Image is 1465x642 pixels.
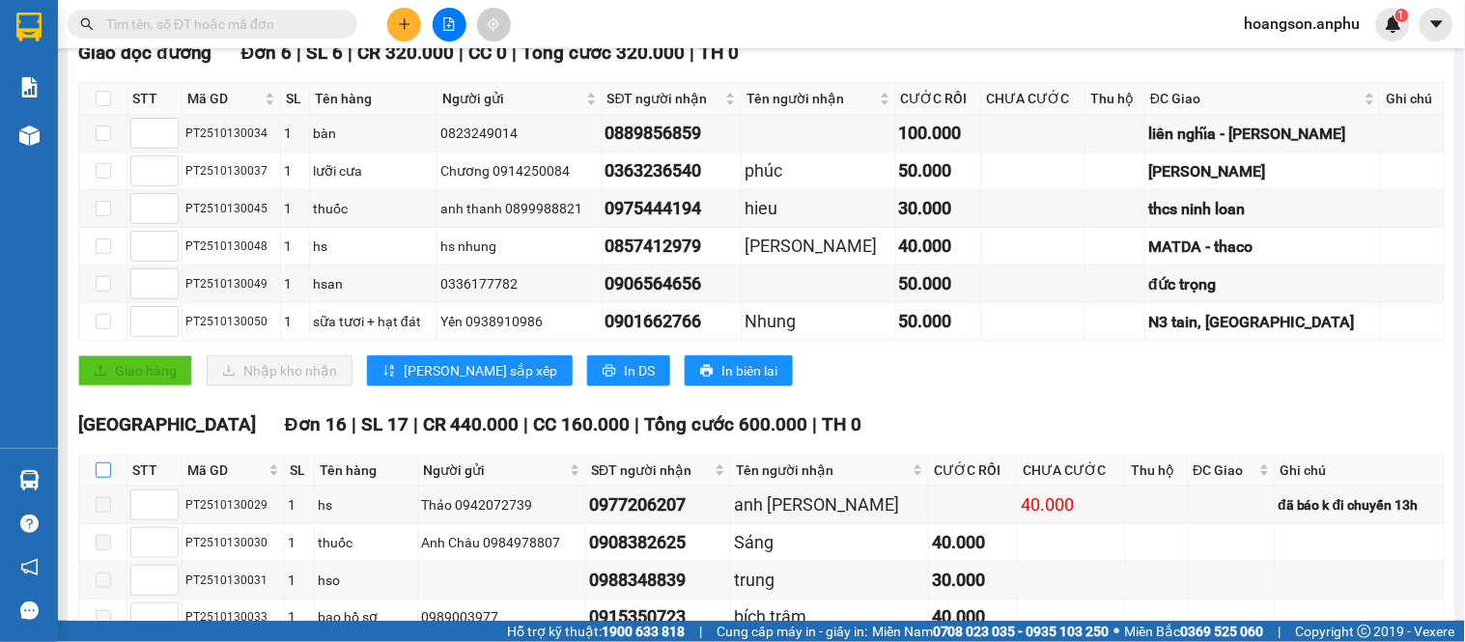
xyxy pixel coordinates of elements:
div: PT2510130033 [185,609,281,628]
span: Miền Nam [872,621,1110,642]
td: PT2510130045 [183,190,281,228]
th: STT [127,83,183,115]
div: Yến 0938910986 [440,311,599,332]
span: hoangson.anphu [1229,12,1376,36]
td: 0363236540 [603,153,742,190]
span: CR 320.000 [357,42,454,64]
div: 1 [284,160,306,181]
div: PT2510130050 [185,313,277,331]
div: đã báo k đi chuyến 13h [1279,494,1441,516]
span: Mã GD [187,460,265,481]
button: sort-ascending[PERSON_NAME] sắp xếp [367,355,573,386]
span: | [524,413,529,435]
div: 0823249014 [440,123,599,144]
span: ⚪️ [1114,628,1120,635]
div: sữa tươi + hạt đát [313,311,434,332]
span: [PERSON_NAME] sắp xếp [404,360,557,381]
div: 0363236540 [606,157,738,184]
div: Chương 0914250084 [440,160,599,181]
td: PT2510130029 [183,487,285,524]
span: | [296,42,301,64]
div: hs [313,236,434,257]
th: CHƯA CƯỚC [982,83,1086,115]
td: hieu [742,190,896,228]
div: anh [PERSON_NAME] [734,491,925,518]
span: ĐC Giao [1194,460,1255,481]
div: 0906564656 [606,270,738,297]
span: copyright [1358,625,1371,638]
div: PT2510130037 [185,162,277,181]
td: 0906564656 [603,265,742,303]
td: 0857412979 [603,228,742,265]
span: Người gửi [423,460,566,481]
div: 30.000 [932,567,1014,594]
span: | [1279,621,1282,642]
button: printerIn DS [587,355,670,386]
span: SL 6 [306,42,343,64]
div: 40.000 [932,604,1014,631]
span: file-add [442,17,456,31]
div: 40.000 [932,529,1014,556]
div: Sáng [734,529,925,556]
span: Tổng cước 600.000 [645,413,808,435]
td: 0889856859 [603,115,742,153]
span: Đơn 6 [241,42,293,64]
div: phúc [745,157,892,184]
button: aim [477,8,511,42]
img: logo-vxr [16,13,42,42]
div: thcs ninh loan [1148,197,1377,221]
td: 0975444194 [603,190,742,228]
div: hsan [313,273,434,294]
div: N3 tain, [GEOGRAPHIC_DATA] [1148,310,1377,334]
div: 50.000 [899,270,978,297]
span: Tổng cước 320.000 [521,42,685,64]
div: hs nhung [440,236,599,257]
td: PT2510130031 [183,562,285,600]
span: CR 440.000 [423,413,520,435]
img: warehouse-icon [19,470,40,490]
div: 100.000 [899,120,978,147]
div: anh thanh 0899988821 [440,198,599,219]
div: thuốc [318,532,414,553]
td: phúc [742,153,896,190]
span: Mã GD [187,88,261,109]
div: 1 [284,123,306,144]
th: SL [281,83,310,115]
div: 50.000 [899,157,978,184]
span: Hỗ trợ kỹ thuật: [507,621,685,642]
th: Tên hàng [315,455,418,487]
td: Nhung [742,303,896,341]
span: notification [20,558,39,576]
strong: 0369 525 060 [1181,624,1264,639]
img: icon-new-feature [1385,15,1402,33]
div: bao hồ sơ [318,607,414,628]
td: 0908382625 [586,524,731,562]
td: PT2510130049 [183,265,281,303]
div: hs [318,494,414,516]
div: Nhung [745,308,892,335]
td: PT2510130033 [183,600,285,637]
span: Đơn 16 [285,413,347,435]
div: 0889856859 [606,120,738,147]
img: warehouse-icon [19,126,40,146]
span: TH 0 [699,42,739,64]
div: liên nghĩa - [PERSON_NAME] [1148,122,1377,146]
div: Anh Châu 0984978807 [421,532,582,553]
div: 0988348839 [589,567,727,594]
div: 0336177782 [440,273,599,294]
span: SL 17 [361,413,409,435]
div: 1 [284,311,306,332]
div: 1 [288,532,311,553]
div: 1 [288,494,311,516]
td: PT2510130048 [183,228,281,265]
div: 0857412979 [606,233,738,260]
span: sort-ascending [382,364,396,379]
div: thuốc [313,198,434,219]
div: bàn [313,123,434,144]
td: 0915350723 [586,600,731,637]
div: [PERSON_NAME] [1148,159,1377,183]
div: 40.000 [899,233,978,260]
button: caret-down [1420,8,1453,42]
span: Miền Bắc [1125,621,1264,642]
span: printer [700,364,714,379]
